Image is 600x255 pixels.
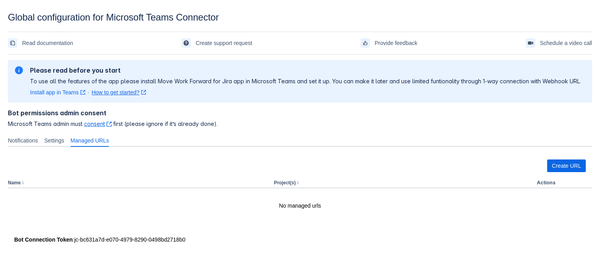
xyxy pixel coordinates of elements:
span: Read documentation [22,37,73,49]
span: Schedule a video call [540,37,592,49]
a: Install app in Teams [30,88,85,96]
span: documentation [9,40,16,46]
a: consent [84,120,112,127]
strong: Bot Connection Token [14,236,73,243]
a: How to get started? [92,88,146,96]
span: feedback [362,40,368,46]
h4: Bot permissions admin consent [8,109,592,117]
a: Create support request [181,37,252,49]
a: Read documentation [8,37,73,49]
p: To use all the features of the app please install Move Work Forward for Jira app in Microsoft Tea... [30,77,581,85]
div: No managed urls [154,202,446,210]
button: Create URL [547,159,586,172]
span: Create URL [552,159,581,172]
span: Create support request [196,37,252,49]
a: Schedule a video call [526,37,592,49]
span: support [183,40,189,46]
a: Provide feedback [361,37,417,49]
span: information [14,66,24,75]
div: : jc-bc631a7d-e070-4979-8290-0498bd2718b0 [14,236,586,244]
span: Microsoft Teams admin must first (please ignore if it’s already done). [8,120,592,128]
button: Name [8,180,21,186]
th: Actions [534,178,592,188]
h2: Please read before you start [30,66,581,74]
span: videoCall [527,40,534,46]
span: Settings [44,137,64,144]
span: Notifications [8,137,38,144]
div: Global configuration for Microsoft Teams Connector [8,12,592,23]
button: Project(s) [274,180,295,186]
span: Provide feedback [375,37,417,49]
span: Managed URLs [71,137,109,144]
